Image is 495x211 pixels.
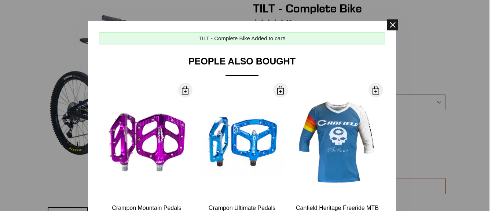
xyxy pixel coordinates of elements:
[200,101,284,185] img: Canfield-Crampon-Ultimate-Blue_large.jpg
[99,56,385,76] div: People Also Bought
[198,34,285,43] div: TILT - Complete Bike Added to cart!
[295,101,379,185] img: Canfield-Hertiage-Jersey-Blue-Front_large.jpg
[104,101,189,185] img: Canfield-Crampon-Mountain-Purple-Shopify_large.jpg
